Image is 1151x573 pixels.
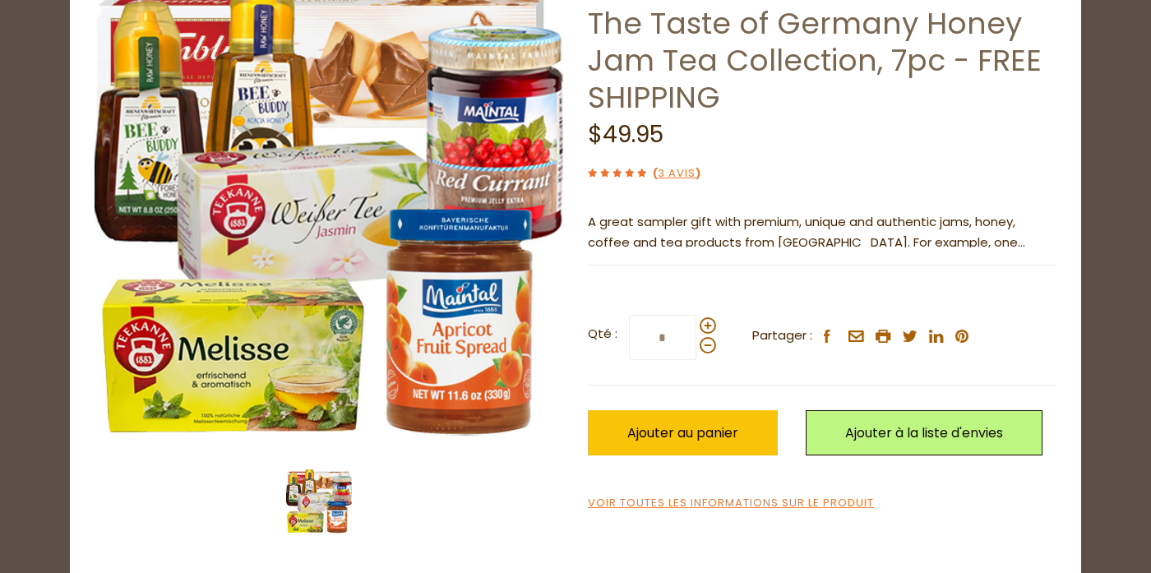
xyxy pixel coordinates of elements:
[653,165,700,181] span: ( )
[629,315,696,360] input: Qté :
[588,2,1042,118] a: The Taste of Germany Honey Jam Tea Collection, 7pc - FREE SHIPPING
[752,326,812,346] span: Partager :
[627,423,738,442] span: Ajouter au panier
[588,118,663,150] span: $49.95
[588,324,617,344] strong: Qté :
[588,212,1056,253] p: A great sampler gift with premium, unique and authentic jams, honey, coffee and tea products from...
[588,495,874,512] a: Voir toutes les informations sur le produit
[806,410,1042,455] a: Ajouter à la liste d'envies
[286,469,352,535] img: The Taste of Germany Honey Jam Tea Collection, 7pc - FREE SHIPPING
[588,410,778,455] button: Ajouter au panier
[658,165,696,183] a: 3 avis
